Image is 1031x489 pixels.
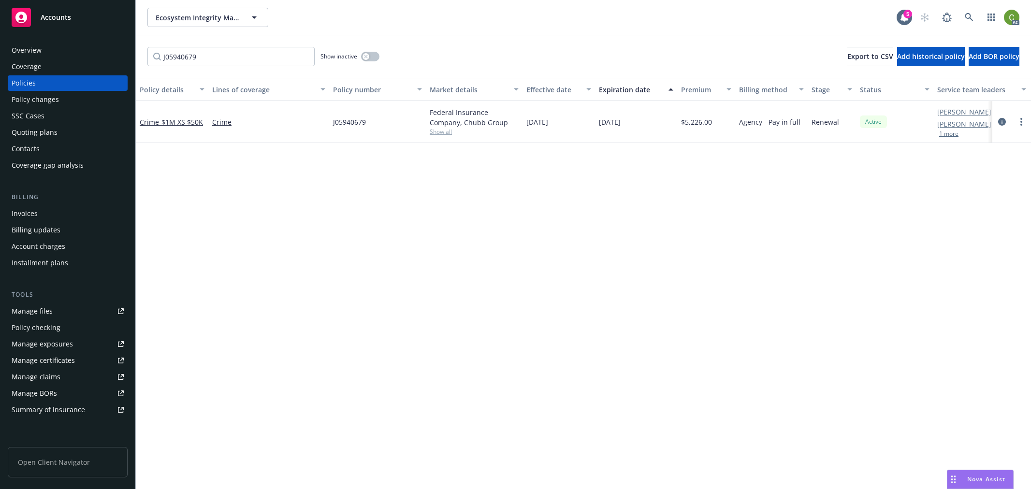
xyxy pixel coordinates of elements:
span: Accounts [41,14,71,21]
a: Policy checking [8,320,128,335]
div: Manage claims [12,369,60,385]
button: Add BOR policy [969,47,1019,66]
div: Policy number [333,85,411,95]
div: Installment plans [12,255,68,271]
span: Add historical policy [897,52,965,61]
div: Invoices [12,206,38,221]
div: Policy changes [12,92,59,107]
button: Policy number [329,78,426,101]
a: more [1016,116,1027,128]
div: Market details [430,85,508,95]
div: Quoting plans [12,125,58,140]
a: Manage claims [8,369,128,385]
div: Service team leaders [937,85,1016,95]
a: [PERSON_NAME] [937,119,991,129]
a: Search [959,8,979,27]
button: Add historical policy [897,47,965,66]
div: Federal Insurance Company, Chubb Group [430,107,519,128]
span: Nova Assist [967,475,1005,483]
div: Manage exposures [12,336,73,352]
a: SSC Cases [8,108,128,124]
span: J05940679 [333,117,366,127]
a: Policy changes [8,92,128,107]
a: circleInformation [996,116,1008,128]
button: Status [856,78,933,101]
span: [DATE] [599,117,621,127]
div: Billing method [739,85,793,95]
div: Analytics hub [8,437,128,446]
a: Start snowing [915,8,934,27]
div: Overview [12,43,42,58]
a: Manage BORs [8,386,128,401]
div: Manage certificates [12,353,75,368]
div: Tools [8,290,128,300]
span: Show inactive [320,52,357,60]
a: Report a Bug [937,8,957,27]
span: Agency - Pay in full [739,117,800,127]
span: - $1M XS $50K [159,117,203,127]
a: Manage certificates [8,353,128,368]
button: Expiration date [595,78,677,101]
a: Switch app [982,8,1001,27]
div: Policy checking [12,320,60,335]
button: Policy details [136,78,208,101]
a: Contacts [8,141,128,157]
button: Ecosystem Integrity Management, LLC [147,8,268,27]
div: Status [860,85,919,95]
div: Manage BORs [12,386,57,401]
a: Account charges [8,239,128,254]
input: Filter by keyword... [147,47,315,66]
a: Coverage gap analysis [8,158,128,173]
div: Coverage gap analysis [12,158,84,173]
span: Add BOR policy [969,52,1019,61]
span: Show all [430,128,519,136]
a: Quoting plans [8,125,128,140]
button: Export to CSV [847,47,893,66]
a: Coverage [8,59,128,74]
span: Renewal [812,117,839,127]
a: Billing updates [8,222,128,238]
a: Policies [8,75,128,91]
a: Summary of insurance [8,402,128,417]
div: Manage files [12,303,53,319]
div: Policy details [140,85,194,95]
button: Premium [677,78,735,101]
span: Ecosystem Integrity Management, LLC [156,13,239,23]
div: 5 [903,10,912,18]
a: Invoices [8,206,128,221]
button: Stage [808,78,856,101]
div: Billing [8,192,128,202]
a: Manage files [8,303,128,319]
a: Crime [212,117,325,127]
button: Market details [426,78,523,101]
button: Service team leaders [933,78,1030,101]
span: Open Client Navigator [8,447,128,477]
button: Nova Assist [947,470,1014,489]
div: Coverage [12,59,42,74]
div: Account charges [12,239,65,254]
span: $5,226.00 [681,117,712,127]
a: Accounts [8,4,128,31]
button: Effective date [523,78,595,101]
div: Premium [681,85,721,95]
button: Lines of coverage [208,78,329,101]
div: Summary of insurance [12,402,85,417]
a: Manage exposures [8,336,128,352]
a: Overview [8,43,128,58]
div: Billing updates [12,222,60,238]
div: Policies [12,75,36,91]
button: Billing method [735,78,808,101]
span: Active [864,117,883,126]
div: Stage [812,85,842,95]
button: 1 more [939,131,958,137]
div: Lines of coverage [212,85,315,95]
div: SSC Cases [12,108,44,124]
div: Contacts [12,141,40,157]
div: Effective date [526,85,581,95]
a: Installment plans [8,255,128,271]
span: [DATE] [526,117,548,127]
a: [PERSON_NAME] [937,107,991,117]
img: photo [1004,10,1019,25]
div: Expiration date [599,85,663,95]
